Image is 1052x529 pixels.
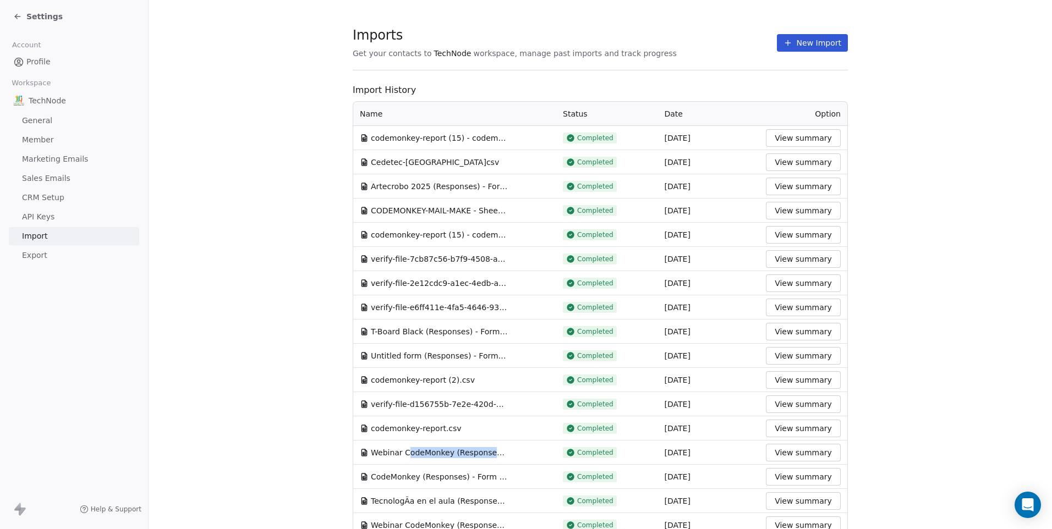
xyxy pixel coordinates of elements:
[9,131,139,149] a: Member
[22,115,52,126] span: General
[766,323,841,340] button: View summary
[665,423,753,434] div: [DATE]
[371,205,508,216] span: CODEMONKEY-MAIL-MAKE - Sheet1.csv
[22,192,64,203] span: CRM Setup
[13,95,24,106] img: IMAGEN%2010%20A%C3%83%C2%91OS.png
[371,326,508,337] span: T-Board Black (Responses) - Form Responses 1.csv
[22,134,54,146] span: Member
[777,34,848,52] button: New Import
[371,278,508,289] span: verify-file-2e12cdc9-a1ec-4edb-ae86-3cced03bb422.csv
[766,395,841,413] button: View summary
[9,227,139,245] a: Import
[353,48,432,59] span: Get your contacts to
[26,11,63,22] span: Settings
[766,274,841,292] button: View summary
[7,75,56,91] span: Workspace
[766,250,841,268] button: View summary
[371,350,508,361] span: Untitled form (Responses) - Form Responses 1.csv
[577,448,613,457] span: Completed
[29,95,66,106] span: TechNode
[9,246,139,264] a: Export
[371,423,462,434] span: codemonkey-report.csv
[577,230,613,239] span: Completed
[766,492,841,510] button: View summary
[22,153,88,165] span: Marketing Emails
[815,109,841,118] span: Option
[9,189,139,207] a: CRM Setup
[7,37,46,53] span: Account
[665,181,753,192] div: [DATE]
[577,424,613,433] span: Completed
[577,400,613,409] span: Completed
[665,205,753,216] div: [DATE]
[766,153,841,171] button: View summary
[371,447,508,458] span: Webinar CodeMonkey (Responses) - Form Responses 1 (1).csv
[353,27,677,43] span: Imports
[577,279,613,288] span: Completed
[665,326,753,337] div: [DATE]
[9,150,139,168] a: Marketing Emails
[577,376,613,384] span: Completed
[371,399,508,410] span: verify-file-d156755b-7e2e-420d-b646-0acce8526d0a.csv
[766,129,841,147] button: View summary
[9,169,139,188] a: Sales Emails
[577,303,613,312] span: Completed
[371,374,475,385] span: codemonkey-report (2).csv
[665,350,753,361] div: [DATE]
[665,447,753,458] div: [DATE]
[434,48,472,59] span: TechNode
[577,182,613,191] span: Completed
[371,254,508,264] span: verify-file-7cb87c56-b7f9-4508-a594-8b78cfc02d19.csv
[26,56,51,68] span: Profile
[665,157,753,168] div: [DATE]
[1015,492,1041,518] div: Open Intercom Messenger
[665,495,753,506] div: [DATE]
[766,444,841,461] button: View summary
[766,468,841,486] button: View summary
[766,371,841,389] button: View summary
[665,109,683,118] span: Date
[665,229,753,240] div: [DATE]
[371,229,508,240] span: codemonkey-report (15) - codemonkey-report (15) (1).csv
[371,157,499,168] span: Cedetec-[GEOGRAPHIC_DATA]csv
[665,399,753,410] div: [DATE]
[577,351,613,360] span: Completed
[665,374,753,385] div: [DATE]
[766,226,841,244] button: View summary
[665,278,753,289] div: [DATE]
[9,53,139,71] a: Profile
[577,158,613,167] span: Completed
[371,302,508,313] span: verify-file-e6ff411e-4fa5-4646-93ff-9edf93a1b01e.csv
[22,211,54,223] span: API Keys
[371,471,508,482] span: CodeMonkey (Responses) - Form Responses 1.csv
[665,302,753,313] div: [DATE]
[577,327,613,336] span: Completed
[577,206,613,215] span: Completed
[766,178,841,195] button: View summary
[577,472,613,481] span: Completed
[353,84,848,97] span: Import History
[80,505,141,514] a: Help & Support
[577,255,613,263] span: Completed
[371,133,508,144] span: codemonkey-report (15) - codemonkey-report (15) (1).csv
[577,497,613,505] span: Completed
[22,250,47,261] span: Export
[665,471,753,482] div: [DATE]
[9,208,139,226] a: API Keys
[563,109,588,118] span: Status
[665,254,753,264] div: [DATE]
[766,299,841,316] button: View summary
[473,48,676,59] span: workspace, manage past imports and track progress
[665,133,753,144] div: [DATE]
[9,112,139,130] a: General
[91,505,141,514] span: Help & Support
[22,173,70,184] span: Sales Emails
[766,202,841,219] button: View summary
[766,347,841,365] button: View summary
[13,11,63,22] a: Settings
[371,181,508,192] span: Artecrobo 2025 (Responses) - Form Responses 1.csv
[371,495,508,506] span: TecnologÃ­a en el aula (Responses) - Form Responses 1.csv
[22,230,47,242] span: Import
[360,108,382,119] span: Name
[577,134,613,142] span: Completed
